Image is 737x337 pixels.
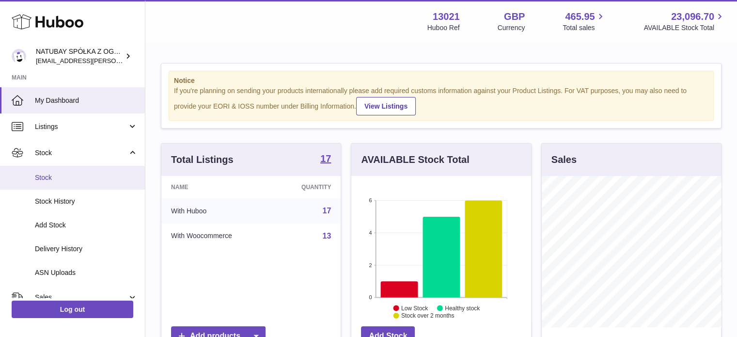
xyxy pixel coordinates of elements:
a: 13 [323,232,331,240]
div: Huboo Ref [427,23,460,32]
td: With Woocommerce [161,224,273,249]
text: 4 [369,230,372,236]
span: Total sales [563,23,606,32]
text: Stock over 2 months [401,312,454,319]
span: My Dashboard [35,96,138,105]
a: 17 [320,154,331,165]
span: Add Stock [35,221,138,230]
th: Quantity [273,176,341,198]
text: 0 [369,294,372,300]
text: 2 [369,262,372,268]
strong: 13021 [433,10,460,23]
span: Stock [35,148,127,158]
text: 6 [369,197,372,203]
span: Sales [35,293,127,302]
span: 23,096.70 [671,10,714,23]
a: 465.95 Total sales [563,10,606,32]
span: AVAILABLE Stock Total [643,23,725,32]
h3: Sales [551,153,577,166]
h3: Total Listings [171,153,234,166]
span: ASN Uploads [35,268,138,277]
td: With Huboo [161,198,273,224]
a: View Listings [356,97,416,115]
span: [EMAIL_ADDRESS][PERSON_NAME][DOMAIN_NAME] [36,57,194,64]
text: Healthy stock [445,305,480,311]
strong: Notice [174,76,708,85]
span: Delivery History [35,244,138,254]
a: Log out [12,301,133,318]
span: Stock [35,173,138,182]
strong: GBP [504,10,525,23]
th: Name [161,176,273,198]
div: NATUBAY SPÓŁKA Z OGRANICZONĄ ODPOWIEDZIALNOŚCIĄ [36,47,123,65]
h3: AVAILABLE Stock Total [361,153,469,166]
div: Currency [498,23,525,32]
a: 17 [323,207,331,215]
span: 465.95 [565,10,595,23]
span: Stock History [35,197,138,206]
span: Listings [35,122,127,131]
text: Low Stock [401,305,428,311]
div: If you're planning on sending your products internationally please add required customs informati... [174,86,708,115]
a: 23,096.70 AVAILABLE Stock Total [643,10,725,32]
strong: 17 [320,154,331,163]
img: kacper.antkowski@natubay.pl [12,49,26,64]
